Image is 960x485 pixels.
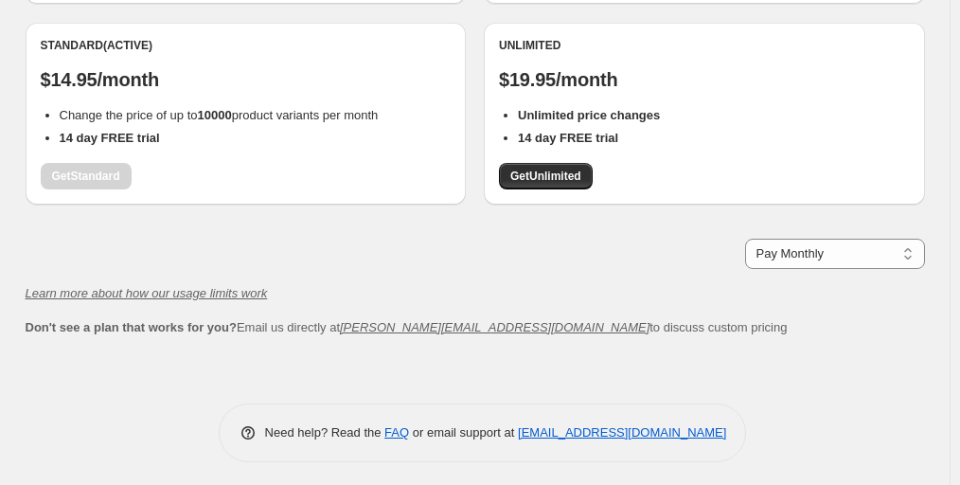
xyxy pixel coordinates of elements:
[26,320,237,334] b: Don't see a plan that works for you?
[499,38,910,53] div: Unlimited
[409,425,518,440] span: or email support at
[26,320,788,334] span: Email us directly at to discuss custom pricing
[499,68,910,91] p: $19.95/month
[265,425,385,440] span: Need help? Read the
[518,131,618,145] b: 14 day FREE trial
[518,108,660,122] b: Unlimited price changes
[384,425,409,440] a: FAQ
[499,163,593,189] a: GetUnlimited
[60,108,379,122] span: Change the price of up to product variants per month
[340,320,649,334] a: [PERSON_NAME][EMAIL_ADDRESS][DOMAIN_NAME]
[518,425,726,440] a: [EMAIL_ADDRESS][DOMAIN_NAME]
[26,286,268,300] a: Learn more about how our usage limits work
[510,169,581,184] span: Get Unlimited
[198,108,232,122] b: 10000
[60,131,160,145] b: 14 day FREE trial
[41,38,452,53] div: Standard (Active)
[41,68,452,91] p: $14.95/month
